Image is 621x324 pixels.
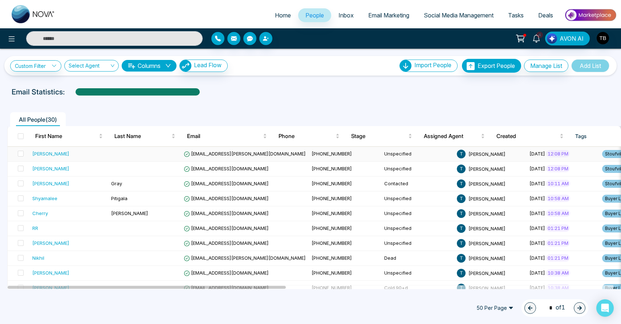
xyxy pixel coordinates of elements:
[312,270,352,276] span: [PHONE_NUMBER]
[546,269,570,276] span: 10:38 AM
[381,281,454,296] td: Cold 90+d
[457,284,466,292] span: T
[546,239,570,247] span: 01:21 PM
[468,240,506,246] span: [PERSON_NAME]
[194,61,222,69] span: Lead Flow
[528,32,545,44] a: 4
[32,224,38,232] div: RR
[462,59,521,73] button: Export People
[417,8,501,22] a: Social Media Management
[457,209,466,218] span: T
[471,302,519,314] span: 50 Per Page
[545,32,590,45] button: AVON AI
[381,177,454,191] td: Contacted
[529,151,545,157] span: [DATE]
[184,255,306,261] span: [EMAIL_ADDRESS][PERSON_NAME][DOMAIN_NAME]
[381,147,454,162] td: Unspecified
[165,63,171,69] span: down
[424,132,479,141] span: Assigned Agent
[501,8,531,22] a: Tasks
[312,151,352,157] span: [PHONE_NUMBER]
[546,224,570,232] span: 01:21 PM
[564,7,617,23] img: Market-place.gif
[414,61,451,69] span: Import People
[381,191,454,206] td: Unspecified
[529,225,545,231] span: [DATE]
[468,181,506,186] span: [PERSON_NAME]
[345,126,418,146] th: Stage
[468,210,506,216] span: [PERSON_NAME]
[457,254,466,263] span: T
[597,32,609,44] img: User Avatar
[32,269,69,276] div: [PERSON_NAME]
[312,181,352,186] span: [PHONE_NUMBER]
[184,240,269,246] span: [EMAIL_ADDRESS][DOMAIN_NAME]
[298,8,331,22] a: People
[32,150,69,157] div: [PERSON_NAME]
[312,195,352,201] span: [PHONE_NUMBER]
[10,60,61,72] a: Custom Filter
[546,284,570,291] span: 10:38 AM
[312,255,352,261] span: [PHONE_NUMBER]
[508,12,524,19] span: Tasks
[381,266,454,281] td: Unspecified
[111,181,122,186] span: Gray
[114,132,170,141] span: Last Name
[381,162,454,177] td: Unspecified
[184,270,269,276] span: [EMAIL_ADDRESS][DOMAIN_NAME]
[531,8,560,22] a: Deals
[529,181,545,186] span: [DATE]
[546,210,570,217] span: 10:58 AM
[545,303,565,313] span: of 1
[457,165,466,173] span: T
[381,236,454,251] td: Unspecified
[184,151,306,157] span: [EMAIL_ADDRESS][PERSON_NAME][DOMAIN_NAME]
[312,210,352,216] span: [PHONE_NUMBER]
[361,8,417,22] a: Email Marketing
[268,8,298,22] a: Home
[176,60,228,72] a: Lead FlowLead Flow
[529,240,545,246] span: [DATE]
[184,166,269,171] span: [EMAIL_ADDRESS][DOMAIN_NAME]
[35,132,97,141] span: First Name
[457,150,466,158] span: T
[546,195,570,202] span: 10:58 AM
[547,33,557,44] img: Lead Flow
[529,270,545,276] span: [DATE]
[32,195,57,202] div: Shyamalee
[381,221,454,236] td: Unspecified
[312,166,352,171] span: [PHONE_NUMBER]
[275,12,291,19] span: Home
[536,32,543,38] span: 4
[122,60,176,72] button: Columnsdown
[29,126,109,146] th: First Name
[32,180,69,187] div: [PERSON_NAME]
[180,60,191,72] img: Lead Flow
[111,210,148,216] span: [PERSON_NAME]
[312,240,352,246] span: [PHONE_NUMBER]
[529,255,545,261] span: [DATE]
[305,12,324,19] span: People
[32,165,69,172] div: [PERSON_NAME]
[32,210,48,217] div: Cherry
[279,132,334,141] span: Phone
[491,126,569,146] th: Created
[418,126,491,146] th: Assigned Agent
[32,239,69,247] div: [PERSON_NAME]
[468,255,506,261] span: [PERSON_NAME]
[331,8,361,22] a: Inbox
[546,254,570,262] span: 01:21 PM
[457,224,466,233] span: T
[381,206,454,221] td: Unspecified
[181,126,272,146] th: Email
[560,34,584,43] span: AVON AI
[457,269,466,278] span: T
[546,150,570,157] span: 12:08 PM
[468,166,506,171] span: [PERSON_NAME]
[381,251,454,266] td: Dead
[312,225,352,231] span: [PHONE_NUMBER]
[596,299,614,317] div: Open Intercom Messenger
[187,132,261,141] span: Email
[351,132,407,141] span: Stage
[184,181,269,186] span: [EMAIL_ADDRESS][DOMAIN_NAME]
